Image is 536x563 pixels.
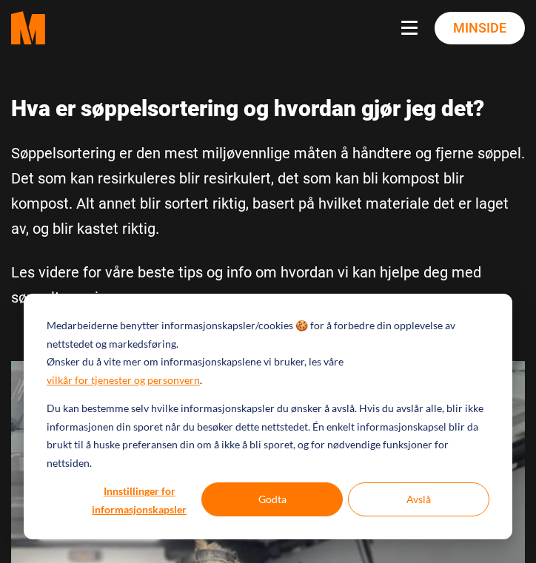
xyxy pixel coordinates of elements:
[435,12,525,44] a: Minside
[401,21,423,36] button: Navbar toggle button
[82,482,196,516] button: Innstillinger for informasjonskapsler
[47,400,489,472] p: Du kan bestemme selv hvilke informasjonskapsler du ønsker å avslå. Hvis du avslår alle, blir ikke...
[348,482,489,516] button: Avslå
[24,294,512,539] div: Cookie banner
[47,371,200,390] a: vilkår for tjenester og personvern
[47,317,489,353] p: Medarbeiderne benytter informasjonskapsler/cookies 🍪 for å forbedre din opplevelse av nettstedet ...
[47,353,489,389] p: Ønsker du å vite mer om informasjonskapslene vi bruker, les våre .
[201,482,343,516] button: Godta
